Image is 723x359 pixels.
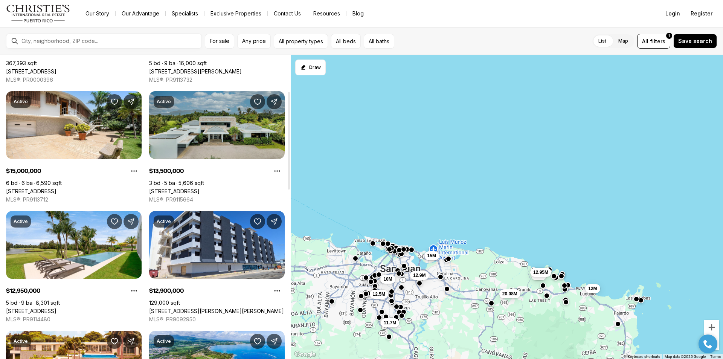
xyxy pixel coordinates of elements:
a: 175 CALLE RUISEÑOR ST, SAN JUAN PR, 00926 [149,68,242,75]
button: Share Property [124,94,139,109]
button: Save Property: 20 AMAPOLA ST [107,94,122,109]
button: Save Property: 7000 Bahia Beach Bldv ATLANTIC DRIVE ESTATES #G8 [107,214,122,229]
button: 11.7M [381,318,399,327]
p: Active [14,99,28,105]
span: 15M [427,253,436,259]
p: Active [157,218,171,225]
a: Blog [346,8,370,19]
button: Save Property: URB. LA LOMITA CALLE VISTA LINDA [107,334,122,349]
img: logo [6,5,70,23]
button: Allfilters1 [637,34,670,49]
span: 12M [588,286,597,292]
button: 12.9M [410,271,429,280]
button: Property options [270,283,285,298]
button: 10M [380,275,395,284]
button: For sale [205,34,234,49]
button: Save Property: 602 BARBOSA AVE [250,214,265,229]
a: Our Advantage [116,8,165,19]
button: Share Property [124,334,139,349]
button: Save Property: 7000 BAHIA BEACH BLVD. 23 LAS ESTANCIAS [250,94,265,109]
button: Contact Us [268,8,307,19]
label: Map [612,34,634,48]
button: Save search [673,34,717,48]
a: 602 BARBOSA AVE, SAN JUAN PR, 00926 [149,308,284,315]
button: 15M [424,251,439,260]
button: Any price [237,34,271,49]
span: For sale [210,38,229,44]
span: 20.08M [502,291,517,297]
button: Property options [127,163,142,179]
a: Our Story [79,8,115,19]
span: Any price [242,38,266,44]
button: Property options [127,283,142,298]
button: All property types [274,34,328,49]
span: 11.7M [384,320,396,326]
span: 1 [668,33,670,39]
a: 7000 Bahia Beach Bldv ATLANTIC DRIVE ESTATES #G8, RIO GRANDE PR, 00745 [6,308,56,315]
button: Share Property [124,214,139,229]
button: Login [661,6,685,21]
span: Login [665,11,680,17]
span: Save search [678,38,712,44]
p: Active [14,338,28,344]
button: Zoom in [704,320,719,335]
span: 12.5M [373,291,385,297]
p: Active [14,218,28,225]
label: List [592,34,612,48]
span: 12.9M [413,272,426,278]
a: 20 AMAPOLA ST, CAROLINA PR, 00979 [6,188,56,195]
span: All [642,37,648,45]
button: 12M [585,284,600,293]
button: 12.5M [370,290,388,299]
button: Save Property: PR-193 SECTOR PUNTA LA BANDERA [250,334,265,349]
button: Start drawing [295,60,326,75]
span: 10M [383,276,392,282]
a: 7000 BAHIA BEACH BLVD. 23 LAS ESTANCIAS, RIO GRANDE PR, 00745 [149,188,200,195]
button: Share Property [267,214,282,229]
button: Share Property [267,334,282,349]
p: Active [157,99,171,105]
button: All beds [331,34,361,49]
button: All baths [364,34,394,49]
button: 12.95M [530,268,551,277]
a: Specialists [166,8,204,19]
p: Active [157,338,171,344]
button: 20.08M [499,289,520,298]
button: Share Property [267,94,282,109]
span: Register [691,11,712,17]
a: Exclusive Properties [204,8,267,19]
a: Resources [307,8,346,19]
button: Register [686,6,717,21]
a: 66 ROAD 66 & ROAD 3, CANOVANAS PR, 00729 [6,68,56,75]
span: Map data ©2025 Google [665,354,706,359]
span: 12.95M [533,269,548,275]
button: Property options [270,163,285,179]
span: filters [650,37,665,45]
